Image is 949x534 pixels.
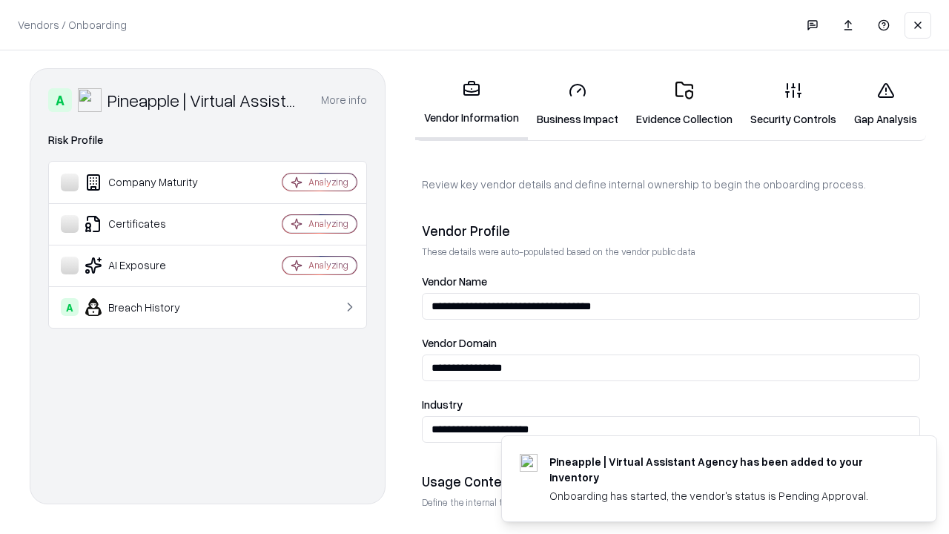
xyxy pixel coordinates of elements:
label: Vendor Name [422,276,920,287]
div: Breach History [61,298,238,316]
a: Gap Analysis [845,70,926,139]
div: Analyzing [308,217,348,230]
p: Define the internal team and reason for using this vendor. This helps assess business relevance a... [422,496,920,509]
div: AI Exposure [61,257,238,274]
p: Review key vendor details and define internal ownership to begin the onboarding process. [422,177,920,192]
div: Onboarding has started, the vendor's status is Pending Approval. [549,488,901,504]
a: Evidence Collection [627,70,741,139]
div: Usage Context [422,472,920,490]
a: Business Impact [528,70,627,139]
div: Pineapple | Virtual Assistant Agency has been added to your inventory [549,454,901,485]
a: Security Controls [741,70,845,139]
div: Company Maturity [61,174,238,191]
p: Vendors / Onboarding [18,17,127,33]
div: A [48,88,72,112]
div: Certificates [61,215,238,233]
label: Industry [422,399,920,410]
div: Risk Profile [48,131,367,149]
div: Analyzing [308,259,348,271]
p: These details were auto-populated based on the vendor public data [422,245,920,258]
a: Vendor Information [415,68,528,140]
div: Pineapple | Virtual Assistant Agency [108,88,303,112]
label: Vendor Domain [422,337,920,349]
div: A [61,298,79,316]
button: More info [321,87,367,113]
img: Pineapple | Virtual Assistant Agency [78,88,102,112]
img: trypineapple.com [520,454,538,472]
div: Analyzing [308,176,348,188]
div: Vendor Profile [422,222,920,240]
